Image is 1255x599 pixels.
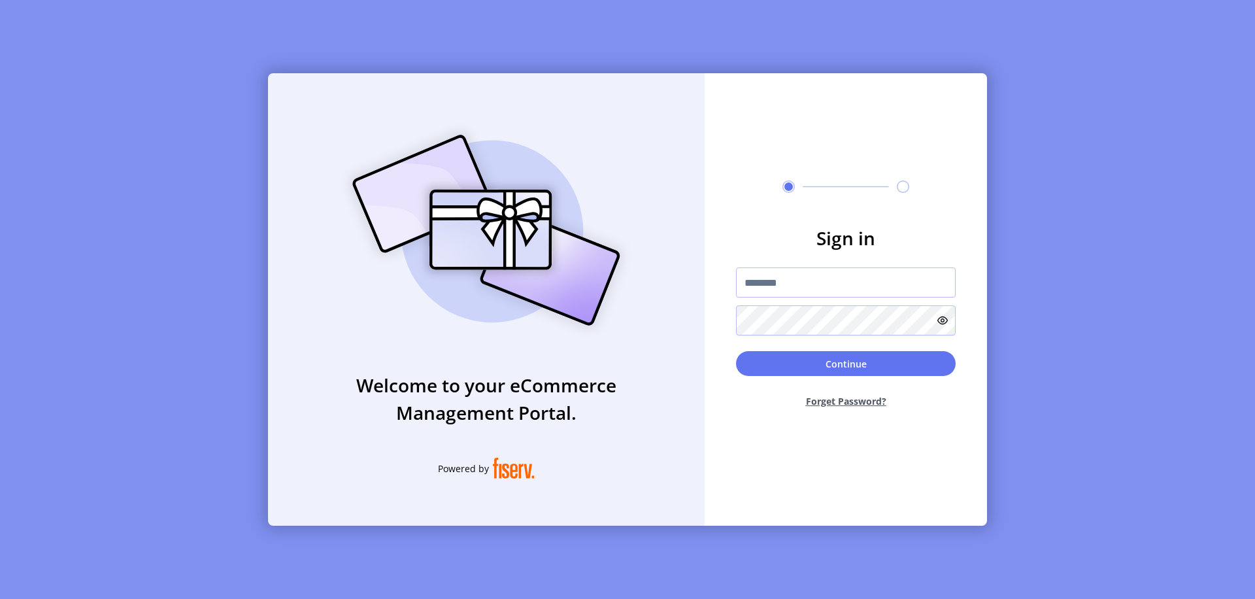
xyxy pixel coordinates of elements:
[736,384,956,419] button: Forget Password?
[438,462,489,475] span: Powered by
[736,351,956,376] button: Continue
[333,120,640,340] img: card_Illustration.svg
[268,371,705,426] h3: Welcome to your eCommerce Management Portal.
[736,224,956,252] h3: Sign in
